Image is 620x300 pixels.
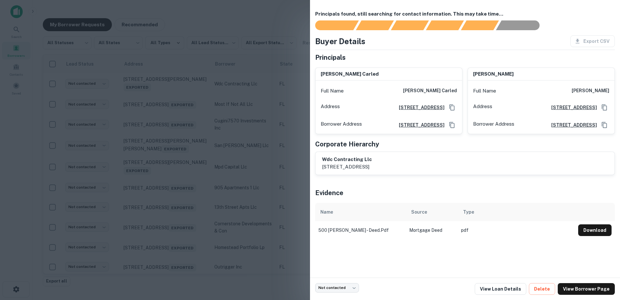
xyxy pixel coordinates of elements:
h6: [PERSON_NAME] carled [403,87,457,95]
div: Principals found, AI now looking for contact information... [426,20,464,30]
p: Borrower Address [473,120,514,130]
td: Mortgage Deed [406,221,458,239]
a: View Borrower Page [558,283,615,295]
div: Source [411,208,427,216]
h5: Corporate Hierarchy [315,139,379,149]
h6: [PERSON_NAME] [473,70,514,78]
p: [STREET_ADDRESS] [322,163,372,171]
button: Download [578,224,612,236]
a: View Loan Details [475,283,526,295]
h4: Buyer Details [315,35,365,47]
h5: Evidence [315,188,343,198]
div: Your request is received and processing... [356,20,394,30]
a: [STREET_ADDRESS] [394,121,445,129]
div: Type [463,208,474,216]
p: Borrower Address [321,120,362,130]
div: Principals found, still searching for contact information. This may take time... [461,20,499,30]
h6: [PERSON_NAME] carled [321,70,379,78]
p: Full Name [321,87,344,95]
h6: Principals found, still searching for contact information. This may take time... [315,10,615,18]
h6: [PERSON_NAME] [572,87,609,95]
div: Sending borrower request to AI... [307,20,356,30]
button: Delete [529,283,555,295]
th: Type [458,203,575,221]
h5: Principals [315,53,346,62]
div: Name [320,208,333,216]
p: Address [321,103,340,112]
button: Copy Address [447,120,457,130]
th: Name [315,203,406,221]
button: Copy Address [600,103,609,112]
p: Address [473,103,492,112]
div: Documents found, AI parsing details... [391,20,429,30]
div: AI fulfillment process complete. [496,20,547,30]
button: Copy Address [600,120,609,130]
a: [STREET_ADDRESS] [546,104,597,111]
td: 500 [PERSON_NAME] - deed.pdf [315,221,406,239]
a: [STREET_ADDRESS] [546,121,597,129]
iframe: Chat Widget [588,248,620,279]
div: Not contacted [315,283,359,293]
th: Source [406,203,458,221]
p: Full Name [473,87,496,95]
div: scrollable content [315,203,615,239]
button: Copy Address [447,103,457,112]
td: pdf [458,221,575,239]
a: [STREET_ADDRESS] [394,104,445,111]
h6: wdc contracting llc [322,156,372,163]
